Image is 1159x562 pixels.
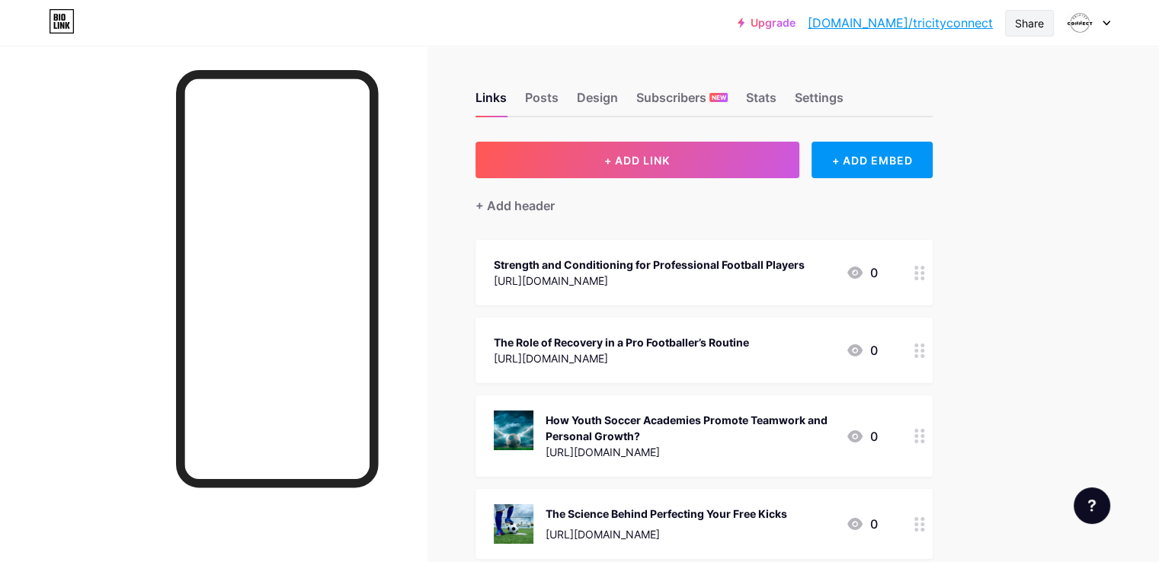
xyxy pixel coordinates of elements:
div: [URL][DOMAIN_NAME] [494,273,805,289]
div: Stats [746,88,776,116]
div: The Science Behind Perfecting Your Free Kicks [546,506,787,522]
div: Share [1015,15,1044,31]
img: Tricity Connect [1065,8,1094,37]
a: [DOMAIN_NAME]/tricityconnect [808,14,993,32]
img: The Science Behind Perfecting Your Free Kicks [494,504,533,544]
div: + Add header [475,196,555,215]
div: [URL][DOMAIN_NAME] [546,444,834,460]
div: [URL][DOMAIN_NAME] [494,350,749,366]
div: Links [475,88,507,116]
div: Posts [525,88,559,116]
div: Settings [795,88,844,116]
div: Strength and Conditioning for Professional Football Players [494,257,805,273]
img: How Youth Soccer Academies Promote Teamwork and Personal Growth? [494,410,533,450]
span: NEW [712,93,726,102]
div: 0 [846,427,878,445]
div: Design [577,88,618,116]
a: Upgrade [738,17,796,29]
div: 0 [846,341,878,359]
button: + ADD LINK [475,142,799,178]
div: Subscribers [636,88,728,116]
div: 0 [846,263,878,282]
div: The Role of Recovery in a Pro Footballer’s Routine [494,334,749,350]
span: + ADD LINK [604,154,670,167]
div: 0 [846,515,878,533]
div: How Youth Soccer Academies Promote Teamwork and Personal Growth? [546,412,834,444]
div: [URL][DOMAIN_NAME] [546,526,787,542]
div: + ADD EMBED [812,142,933,178]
